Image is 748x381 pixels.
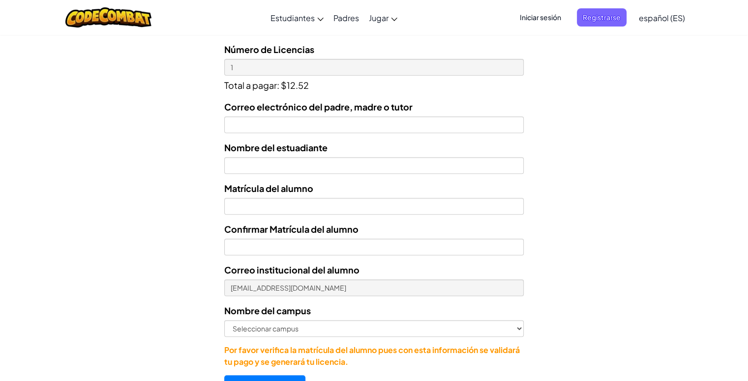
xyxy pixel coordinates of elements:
p: Por favor verifica la matrícula del alumno pues con esta información se validará tu pago y se gen... [224,344,523,368]
label: Nombre del estuadiante [224,140,328,155]
a: Padres [329,4,364,31]
label: Matrícula del alumno [224,181,313,195]
button: Iniciar sesión [514,8,567,27]
p: Total a pagar: $12.52 [224,76,523,92]
button: Registrarse [577,8,627,27]
a: español (ES) [634,4,690,31]
label: Confirmar Matrícula del alumno [224,222,359,236]
span: español (ES) [639,13,685,23]
label: Número de Licencias [224,42,314,56]
label: Nombre del campus [224,303,311,318]
span: Estudiantes [270,13,315,23]
label: Correo electrónico del padre, madre o tutor [224,100,413,114]
a: Estudiantes [266,4,329,31]
label: Correo institucional del alumno [224,263,359,277]
span: Jugar [369,13,389,23]
a: Jugar [364,4,402,31]
img: CodeCombat logo [65,7,151,27]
